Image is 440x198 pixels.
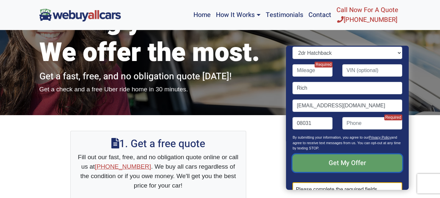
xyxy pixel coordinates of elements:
[342,64,402,77] input: VIN (optional)
[306,3,334,27] a: Contact
[77,153,239,190] p: Fill out our fast, free, and no obligation quote online or call us at . We buy all cars regardles...
[293,182,402,197] div: Please complete the required fields.
[293,11,402,197] form: Contact form
[293,99,402,112] input: Email
[315,62,333,68] span: Required
[39,8,121,21] img: We Buy All Cars in NJ logo
[213,3,263,27] a: How It Works
[293,135,402,154] p: By submitting your information, you agree to our and agree to receive text messages from us. You ...
[293,64,333,77] input: Mileage
[191,3,213,27] a: Home
[384,114,402,120] span: Required
[95,163,151,170] a: [PHONE_NUMBER]
[334,3,401,27] a: Call Now For A Quote[PHONE_NUMBER]
[369,135,391,139] a: Privacy Policy
[39,6,277,69] h1: Selling your car? We offer the most.
[77,138,239,150] h2: 1. Get a free quote
[293,82,402,94] input: Name
[342,117,402,129] input: Phone
[39,85,277,94] p: Get a check and a free Uber ride home in 30 minutes.
[39,71,277,82] h2: Get a fast, free, and no obligation quote [DATE]!
[293,154,402,172] input: Get My Offer
[263,3,306,27] a: Testimonials
[293,117,333,129] input: Zip code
